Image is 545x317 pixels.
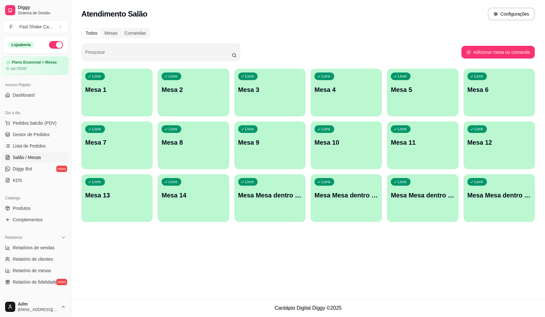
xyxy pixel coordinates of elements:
[467,85,531,94] p: Mesa 6
[398,127,407,132] p: Livre
[169,74,177,79] p: Livre
[3,3,68,18] a: DiggySistema de Gestão
[387,121,458,169] button: LivreMesa 11
[19,24,52,30] div: Fast Shake Ca ...
[238,138,302,147] p: Mesa 9
[18,301,58,307] span: Adm
[12,60,57,65] article: Plano Essencial + Mesas
[474,179,483,184] p: Livre
[321,74,330,79] p: Livre
[13,256,53,262] span: Relatório de clientes
[13,131,50,138] span: Gestor de Pedidos
[101,29,121,38] div: Mesas
[3,215,68,225] a: Complementos
[238,85,302,94] p: Mesa 3
[92,179,101,184] p: Livre
[13,245,55,251] span: Relatórios de vendas
[467,138,531,147] p: Mesa 12
[234,174,306,222] button: LivreMesa Mesa dentro azul
[13,205,31,211] span: Produtos
[311,174,382,222] button: LivreMesa Mesa dentro laranja
[3,277,68,287] a: Relatório de fidelidadenovo
[311,69,382,116] button: LivreMesa 4
[321,179,330,184] p: Livre
[82,29,101,38] div: Todos
[81,9,147,19] h2: Atendimento Salão
[464,174,535,222] button: LivreMesa Mesa dentro vermelha
[314,138,378,147] p: Mesa 10
[391,85,454,94] p: Mesa 5
[49,41,63,49] button: Alterar Status
[464,69,535,116] button: LivreMesa 6
[391,138,454,147] p: Mesa 11
[158,121,229,169] button: LivreMesa 8
[314,191,378,200] p: Mesa Mesa dentro laranja
[13,154,41,161] span: Salão / Mesas
[461,46,535,59] button: Adicionar mesa ou comanda
[85,138,149,147] p: Mesa 7
[474,74,483,79] p: Livre
[488,8,535,20] button: Configurações
[158,174,229,222] button: LivreMesa 14
[3,243,68,253] a: Relatórios de vendas
[5,235,22,240] span: Relatórios
[121,29,150,38] div: Comandas
[3,254,68,264] a: Relatório de clientes
[71,299,545,317] footer: Cardápio Digital Diggy © 2025
[3,299,68,314] button: Adm[EMAIL_ADDRESS][DOMAIN_NAME]
[162,138,225,147] p: Mesa 8
[3,295,68,305] div: Gerenciar
[92,127,101,132] p: Livre
[162,85,225,94] p: Mesa 2
[3,20,68,33] button: Select a team
[234,121,306,169] button: LivreMesa 9
[158,69,229,116] button: LivreMesa 2
[81,69,153,116] button: LivreMesa 1
[85,191,149,200] p: Mesa 13
[245,179,254,184] p: Livre
[3,141,68,151] a: Lista de Pedidos
[314,85,378,94] p: Mesa 4
[311,121,382,169] button: LivreMesa 10
[321,127,330,132] p: Livre
[92,74,101,79] p: Livre
[238,191,302,200] p: Mesa Mesa dentro azul
[81,174,153,222] button: LivreMesa 13
[8,41,34,48] div: Loja aberta
[85,85,149,94] p: Mesa 1
[398,179,407,184] p: Livre
[13,279,57,285] span: Relatório de fidelidade
[13,267,51,274] span: Relatório de mesas
[18,307,58,312] span: [EMAIL_ADDRESS][DOMAIN_NAME]
[13,120,57,126] span: Pedidos balcão (PDV)
[81,121,153,169] button: LivreMesa 7
[3,108,68,118] div: Dia a dia
[3,57,68,75] a: Plano Essencial + Mesasaté 05/09
[245,127,254,132] p: Livre
[3,118,68,128] button: Pedidos balcão (PDV)
[387,69,458,116] button: LivreMesa 5
[467,191,531,200] p: Mesa Mesa dentro vermelha
[13,177,22,183] span: KDS
[3,203,68,213] a: Produtos
[13,166,32,172] span: Diggy Bot
[13,217,43,223] span: Complementos
[10,66,26,71] article: até 05/09
[474,127,483,132] p: Livre
[18,5,66,10] span: Diggy
[245,74,254,79] p: Livre
[387,174,458,222] button: LivreMesa Mesa dentro verde
[85,52,232,58] input: Pesquisar
[3,129,68,140] a: Gestor de Pedidos
[3,193,68,203] div: Catálogo
[162,191,225,200] p: Mesa 14
[3,265,68,276] a: Relatório de mesas
[3,90,68,100] a: Dashboard
[13,143,46,149] span: Lista de Pedidos
[169,127,177,132] p: Livre
[398,74,407,79] p: Livre
[464,121,535,169] button: LivreMesa 12
[169,179,177,184] p: Livre
[3,152,68,162] a: Salão / Mesas
[18,10,66,16] span: Sistema de Gestão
